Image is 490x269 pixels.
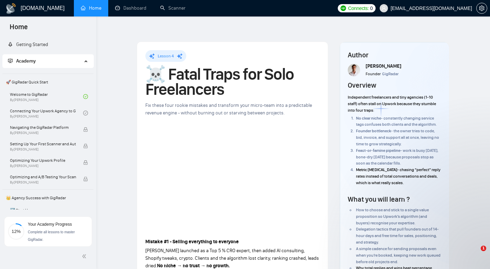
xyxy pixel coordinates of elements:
[10,173,76,180] span: Optimizing and A/B Testing Your Scanner for Better Results
[356,128,439,146] span: - the owner tries to code, bid, invoice, and support all at once, leaving no time to grow strateg...
[28,230,75,242] span: Complete all lessons to master GigRadar.
[356,167,397,172] strong: Metric [MEDICAL_DATA]
[348,64,360,76] img: Screenshot+at+Jun+18+10-48-53%E2%80%AFPM.png
[356,128,391,133] strong: Founder bottleneck
[348,4,369,12] span: Connects:
[4,22,33,36] span: Home
[83,177,88,181] span: lock
[356,246,441,264] span: A simple cadence for sending proposals even when you’re booked, keeping new work queued before ol...
[381,6,386,11] span: user
[83,127,88,132] span: lock
[2,38,93,52] li: Getting Started
[476,3,487,14] button: setting
[3,75,93,89] span: 🚀 GigRadar Quick Start
[366,71,381,76] span: Founder
[83,160,88,165] span: lock
[145,102,312,116] span: Fix these four rookie mistakes and transform your micro-team into a predictable revenue engine - ...
[28,222,72,227] span: Your Academy Progress
[10,105,83,121] a: Connecting Your Upwork Agency to GigRadarBy[PERSON_NAME]
[341,5,346,11] img: upwork-logo.png
[10,180,76,184] span: By [PERSON_NAME]
[158,54,174,58] span: Lesson 4
[356,116,381,121] strong: No clear niche
[83,144,88,148] span: lock
[5,3,16,14] img: logo
[356,116,437,127] span: - constantly changing service tags confuses both clients and the algorithm.
[82,253,89,260] span: double-left
[8,58,36,64] span: Academy
[145,128,320,226] iframe: To enrich screen reader interactions, please activate Accessibility in Grammarly extension settings
[16,58,36,64] span: Academy
[3,191,93,205] span: 👑 Agency Success with GigRadar
[10,164,76,168] span: By [PERSON_NAME]
[356,148,438,166] span: - work is busy [DATE], bone-dry [DATE] because proposals stop as soon as the calendar fills.
[145,248,319,269] span: [PERSON_NAME] launched as a Top 5 % CRO expert, then added AI consulting, Shopify tweaks, crypto....
[8,229,24,234] span: 12%
[10,124,76,131] span: Navigating the GigRadar Platform
[382,71,399,76] span: GigRadar
[10,131,76,135] span: By [PERSON_NAME]
[157,263,230,269] strong: No niche → no trust → no growth.
[356,167,441,185] span: - chasing “perfect” reply rates instead of total conversations and deals, which is what really sc...
[348,80,376,90] h4: Overview
[476,5,487,11] a: setting
[10,147,76,152] span: By [PERSON_NAME]
[145,239,239,245] strong: Mistake #1 - Selling everything to everyone
[115,5,146,11] a: dashboardDashboard
[160,5,186,11] a: searchScanner
[467,246,483,262] iframe: Intercom live chat
[81,5,101,11] a: homeHome
[348,50,441,60] h4: Author
[366,63,401,69] span: [PERSON_NAME]
[83,111,88,115] span: check-circle
[370,4,373,12] span: 0
[356,148,400,153] strong: Feast-or-famine pipeline
[145,67,320,97] h1: ☠️ Fatal Traps for Solo Freelancers
[10,141,76,147] span: Setting Up Your First Scanner and Auto-Bidder
[348,194,410,204] h4: What you will learn ?
[10,205,83,220] a: 1️⃣ Start Here
[10,89,83,104] a: Welcome to GigRadarBy[PERSON_NAME]
[348,95,436,113] span: Independent freelancers and tiny agencies (1-10 staff) often stall on Upwork because they stumble...
[83,94,88,99] span: check-circle
[8,42,48,47] a: rocketGetting Started
[10,157,76,164] span: Optimizing Your Upwork Profile
[481,246,486,251] span: 1
[8,58,13,63] span: fund-projection-screen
